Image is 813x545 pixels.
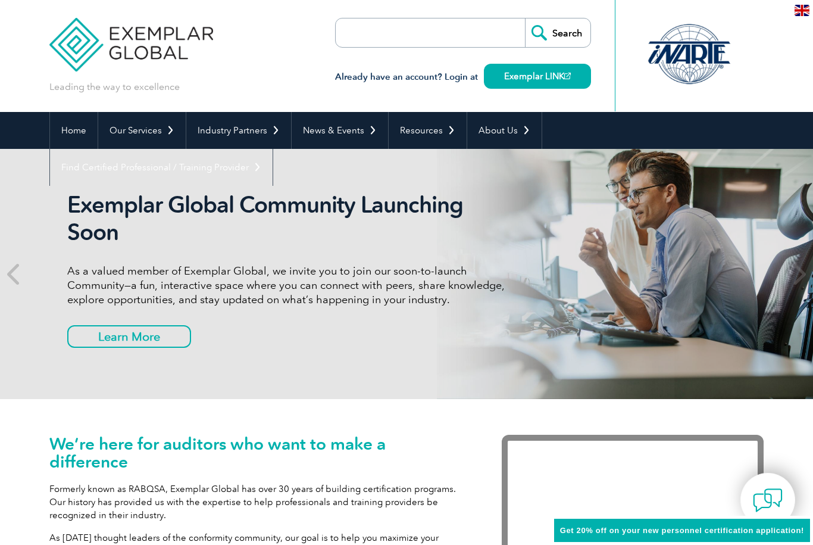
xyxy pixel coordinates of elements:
[753,485,783,515] img: contact-chat.png
[67,325,191,348] a: Learn More
[49,80,180,94] p: Leading the way to excellence
[50,149,273,186] a: Find Certified Professional / Training Provider
[560,526,804,535] span: Get 20% off on your new personnel certification application!
[49,435,466,471] h1: We’re here for auditors who want to make a difference
[50,112,98,149] a: Home
[564,73,571,79] img: open_square.png
[795,5,809,16] img: en
[67,264,514,307] p: As a valued member of Exemplar Global, we invite you to join our soon-to-launch Community—a fun, ...
[389,112,467,149] a: Resources
[292,112,388,149] a: News & Events
[335,70,591,85] h3: Already have an account? Login at
[67,191,514,246] h2: Exemplar Global Community Launching Soon
[467,112,542,149] a: About Us
[525,18,590,47] input: Search
[484,64,591,89] a: Exemplar LINK
[49,482,466,522] p: Formerly known as RABQSA, Exemplar Global has over 30 years of building certification programs. O...
[98,112,186,149] a: Our Services
[186,112,291,149] a: Industry Partners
